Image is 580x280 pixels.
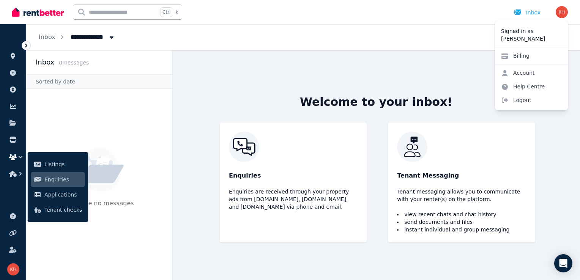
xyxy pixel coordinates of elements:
[31,157,85,172] a: Listings
[495,49,536,63] a: Billing
[397,218,526,226] li: send documents and files
[65,199,134,222] p: You have no messages
[397,226,526,233] li: instant individual and group messaging
[59,60,89,66] span: 0 message s
[161,7,172,17] span: Ctrl
[44,205,82,214] span: Tenant checks
[175,9,178,15] span: k
[27,24,128,50] nav: Breadcrumb
[397,132,526,162] img: RentBetter Inbox
[31,172,85,187] a: Enquiries
[397,171,459,180] span: Tenant Messaging
[495,93,568,107] span: Logout
[229,171,358,180] p: Enquiries
[31,202,85,217] a: Tenant checks
[300,95,452,109] h2: Welcome to your inbox!
[44,190,82,199] span: Applications
[44,160,82,169] span: Listings
[31,187,85,202] a: Applications
[495,80,551,93] a: Help Centre
[501,35,562,42] p: [PERSON_NAME]
[229,132,358,162] img: RentBetter Inbox
[75,147,124,192] img: No Message Available
[7,263,19,275] img: Kirsten Hughes
[514,9,541,16] div: Inbox
[554,254,572,272] div: Open Intercom Messenger
[229,188,358,211] p: Enquiries are received through your property ads from [DOMAIN_NAME], [DOMAIN_NAME], and [DOMAIN_N...
[397,211,526,218] li: view recent chats and chat history
[27,74,172,89] div: Sorted by date
[39,33,55,41] a: Inbox
[495,66,541,80] a: Account
[12,6,64,18] img: RentBetter
[397,188,526,203] p: Tenant messaging allows you to communicate with your renter(s) on the platform.
[44,175,82,184] span: Enquiries
[501,27,562,35] p: Signed in as
[36,57,54,68] h2: Inbox
[556,6,568,18] img: Kirsten Hughes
